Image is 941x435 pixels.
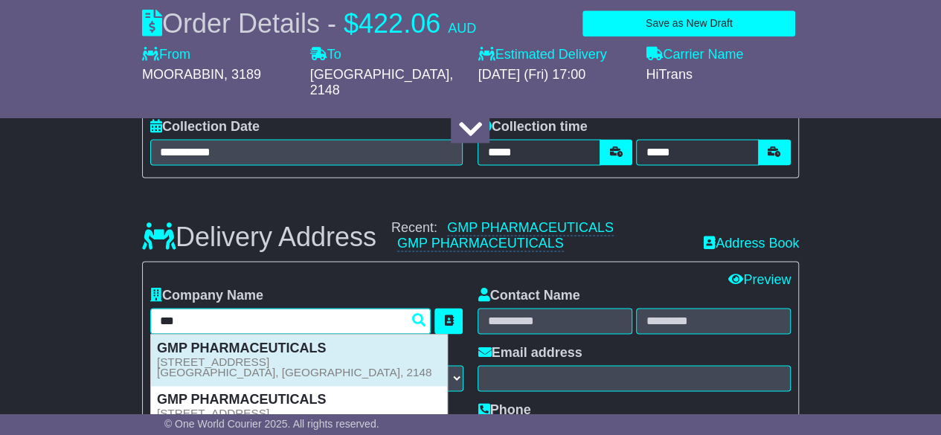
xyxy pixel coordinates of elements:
strong: GMP PHARMACEUTICALS [157,341,327,355]
div: HiTrans [646,67,799,83]
span: 422.06 [359,8,440,39]
span: , 2148 [310,67,453,98]
a: GMP PHARMACEUTICALS [447,220,614,236]
span: © One World Courier 2025. All rights reserved. [164,418,379,430]
button: Save as New Draft [582,10,795,36]
span: , 3189 [224,67,261,82]
label: Company Name [150,288,263,304]
span: MOORABBIN [142,67,224,82]
span: [GEOGRAPHIC_DATA] [310,67,449,82]
label: Email address [478,345,582,361]
label: From [142,47,190,63]
small: [STREET_ADDRESS] [GEOGRAPHIC_DATA], [GEOGRAPHIC_DATA], 2148 [157,408,432,429]
a: Address Book [704,236,799,251]
label: To [310,47,341,63]
span: AUD [448,21,476,36]
div: Order Details - [142,7,476,39]
strong: GMP PHARMACEUTICALS [157,392,327,407]
div: [DATE] (Fri) 17:00 [478,67,631,83]
label: Contact Name [478,288,579,304]
span: $ [344,8,359,39]
div: Recent: [391,220,689,252]
label: Phone [478,402,530,419]
h3: Delivery Address [142,222,376,252]
label: Estimated Delivery [478,47,631,63]
small: [STREET_ADDRESS] [GEOGRAPHIC_DATA], [GEOGRAPHIC_DATA], 2148 [157,357,432,378]
label: Collection Date [150,119,260,135]
label: Carrier Name [646,47,743,63]
a: Preview [728,272,791,287]
a: GMP PHARMACEUTICALS [397,236,564,251]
